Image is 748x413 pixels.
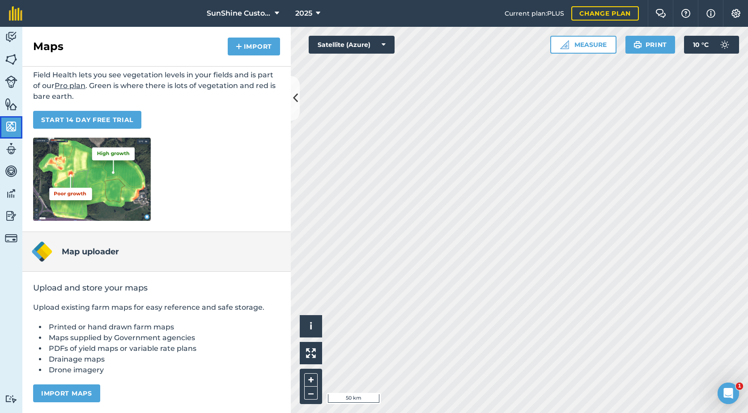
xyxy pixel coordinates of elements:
[47,333,280,343] li: Maps supplied by Government agencies
[9,6,22,21] img: fieldmargin Logo
[33,111,141,129] a: START 14 DAY FREE TRIAL
[31,241,53,262] img: Map uploader logo
[47,343,280,354] li: PDFs of yield maps or variable rate plans
[680,9,691,18] img: A question mark icon
[655,9,666,18] img: Two speech bubbles overlapping with the left bubble in the forefront
[5,187,17,200] img: svg+xml;base64,PD94bWwgdmVyc2lvbj0iMS4wIiBlbmNvZGluZz0idXRmLTgiPz4KPCEtLSBHZW5lcmF0b3I6IEFkb2JlIE...
[718,383,739,404] iframe: Intercom live chat
[5,76,17,88] img: svg+xml;base64,PD94bWwgdmVyc2lvbj0iMS4wIiBlbmNvZGluZz0idXRmLTgiPz4KPCEtLSBHZW5lcmF0b3I6IEFkb2JlIE...
[33,302,280,313] p: Upload existing farm maps for easy reference and safe storage.
[55,81,85,90] a: Pro plan
[228,38,280,55] button: Import
[310,320,312,332] span: i
[306,348,316,358] img: Four arrows, one pointing top left, one top right, one bottom right and the last bottom left
[5,142,17,156] img: svg+xml;base64,PD94bWwgdmVyc2lvbj0iMS4wIiBlbmNvZGluZz0idXRmLTgiPz4KPCEtLSBHZW5lcmF0b3I6IEFkb2JlIE...
[62,245,119,258] h4: Map uploader
[716,36,734,54] img: svg+xml;base64,PD94bWwgdmVyc2lvbj0iMS4wIiBlbmNvZGluZz0idXRmLTgiPz4KPCEtLSBHZW5lcmF0b3I6IEFkb2JlIE...
[47,354,280,365] li: Drainage maps
[5,164,17,178] img: svg+xml;base64,PD94bWwgdmVyc2lvbj0iMS4wIiBlbmNvZGluZz0idXRmLTgiPz4KPCEtLSBHZW5lcmF0b3I6IEFkb2JlIE...
[550,36,616,54] button: Measure
[309,36,395,54] button: Satellite (Azure)
[304,373,318,387] button: +
[47,365,280,375] li: Drone imagery
[295,8,312,19] span: 2025
[33,39,64,54] h2: Maps
[33,70,280,102] p: Field Health lets you see vegetation levels in your fields and is part of our . Green is where th...
[693,36,709,54] span: 10 ° C
[5,53,17,66] img: svg+xml;base64,PHN2ZyB4bWxucz0iaHR0cDovL3d3dy53My5vcmcvMjAwMC9zdmciIHdpZHRoPSI1NiIgaGVpZ2h0PSI2MC...
[33,282,280,293] h2: Upload and store your maps
[5,97,17,111] img: svg+xml;base64,PHN2ZyB4bWxucz0iaHR0cDovL3d3dy53My5vcmcvMjAwMC9zdmciIHdpZHRoPSI1NiIgaGVpZ2h0PSI2MC...
[5,30,17,44] img: svg+xml;base64,PD94bWwgdmVyc2lvbj0iMS4wIiBlbmNvZGluZz0idXRmLTgiPz4KPCEtLSBHZW5lcmF0b3I6IEFkb2JlIE...
[625,36,676,54] button: Print
[300,315,322,337] button: i
[33,384,100,402] button: Import maps
[731,9,741,18] img: A cog icon
[571,6,639,21] a: Change plan
[207,8,271,19] span: SunShine Custom Farming LTD.
[684,36,739,54] button: 10 °C
[706,8,715,19] img: svg+xml;base64,PHN2ZyB4bWxucz0iaHR0cDovL3d3dy53My5vcmcvMjAwMC9zdmciIHdpZHRoPSIxNyIgaGVpZ2h0PSIxNy...
[5,209,17,223] img: svg+xml;base64,PD94bWwgdmVyc2lvbj0iMS4wIiBlbmNvZGluZz0idXRmLTgiPz4KPCEtLSBHZW5lcmF0b3I6IEFkb2JlIE...
[5,120,17,133] img: svg+xml;base64,PHN2ZyB4bWxucz0iaHR0cDovL3d3dy53My5vcmcvMjAwMC9zdmciIHdpZHRoPSI1NiIgaGVpZ2h0PSI2MC...
[5,232,17,244] img: svg+xml;base64,PD94bWwgdmVyc2lvbj0iMS4wIiBlbmNvZGluZz0idXRmLTgiPz4KPCEtLSBHZW5lcmF0b3I6IEFkb2JlIE...
[736,383,743,390] span: 1
[633,39,642,50] img: svg+xml;base64,PHN2ZyB4bWxucz0iaHR0cDovL3d3dy53My5vcmcvMjAwMC9zdmciIHdpZHRoPSIxOSIgaGVpZ2h0PSIyNC...
[560,40,569,49] img: Ruler icon
[5,395,17,403] img: svg+xml;base64,PD94bWwgdmVyc2lvbj0iMS4wIiBlbmNvZGluZz0idXRmLTgiPz4KPCEtLSBHZW5lcmF0b3I6IEFkb2JlIE...
[505,8,564,18] span: Current plan : PLUS
[304,387,318,400] button: –
[236,41,242,52] img: svg+xml;base64,PHN2ZyB4bWxucz0iaHR0cDovL3d3dy53My5vcmcvMjAwMC9zdmciIHdpZHRoPSIxNCIgaGVpZ2h0PSIyNC...
[47,322,280,333] li: Printed or hand drawn farm maps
